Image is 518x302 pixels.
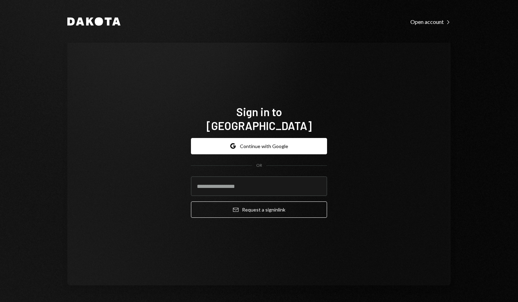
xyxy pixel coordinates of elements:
button: Request a signinlink [191,201,327,218]
a: Open account [410,18,451,25]
button: Continue with Google [191,138,327,154]
div: OR [256,163,262,169]
h1: Sign in to [GEOGRAPHIC_DATA] [191,105,327,132]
